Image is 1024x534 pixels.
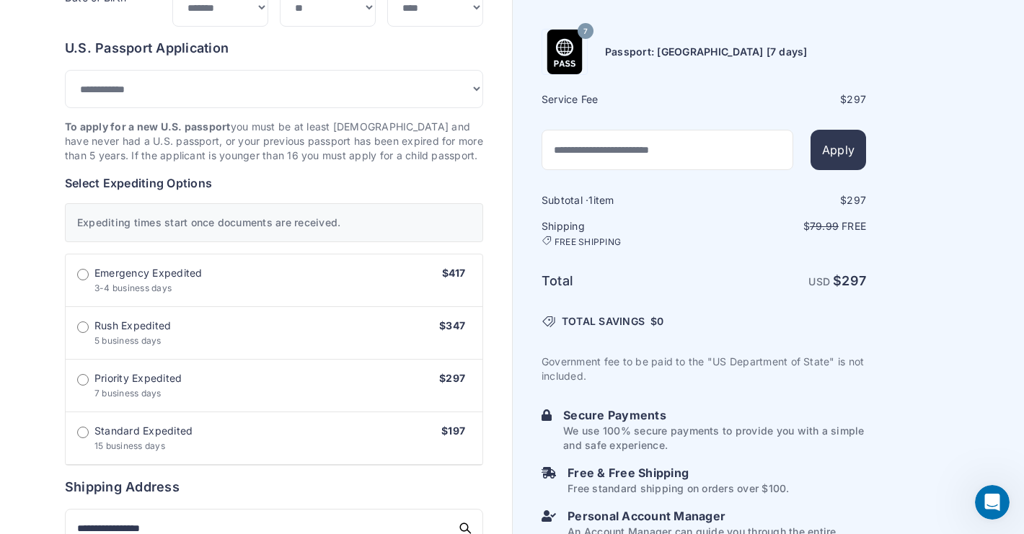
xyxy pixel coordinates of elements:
span: 5 business days [94,335,162,346]
span: $ [650,314,664,329]
div: $ [705,193,866,208]
div: Expediting times start once documents are received. [65,203,483,242]
span: Emergency Expedited [94,266,203,280]
button: Apply [811,130,866,170]
p: We use 100% secure payments to provide you with a simple and safe experience. [563,424,866,453]
span: 1 [588,194,593,206]
h6: Subtotal · item [542,193,702,208]
span: Rush Expedited [94,319,171,333]
span: USD [808,275,830,288]
h6: Personal Account Manager [568,507,866,525]
span: 15 business days [94,440,165,451]
strong: $ [833,273,866,288]
h6: Passport: [GEOGRAPHIC_DATA] [7 days] [605,45,808,59]
span: 297 [847,93,866,105]
span: FREE SHIPPING [555,236,621,248]
h6: Shipping [542,219,702,248]
p: $ [705,219,866,233]
span: 7 [583,22,588,40]
h6: Total [542,271,702,291]
img: Product Name [542,30,587,74]
span: Free [842,220,866,232]
span: $417 [442,267,465,279]
h6: Free & Free Shipping [568,464,789,481]
h6: Secure Payments [563,406,866,424]
div: $ [705,92,866,107]
iframe: Intercom live chat [975,485,1010,520]
p: you must be at least [DEMOGRAPHIC_DATA] and have never had a U.S. passport, or your previous pass... [65,120,483,163]
span: 0 [657,315,663,327]
span: Priority Expedited [94,371,182,386]
strong: To apply for a new U.S. passport [65,120,231,133]
span: Standard Expedited [94,424,193,438]
span: 3-4 business days [94,282,172,293]
h6: U.S. Passport Application [65,38,483,58]
h6: Shipping Address [65,477,483,497]
p: Free standard shipping on orders over $100. [568,481,789,496]
span: 7 business days [94,388,162,399]
span: TOTAL SAVINGS [562,314,645,329]
span: 79.99 [810,220,839,232]
h6: Select Expediting Options [65,174,483,192]
span: 297 [847,194,866,206]
span: 297 [842,273,866,288]
span: $197 [441,424,465,437]
h6: Service Fee [542,92,702,107]
p: Government fee to be paid to the "US Department of State" is not included. [542,355,866,383]
span: $347 [439,319,465,331]
span: $297 [439,372,465,384]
